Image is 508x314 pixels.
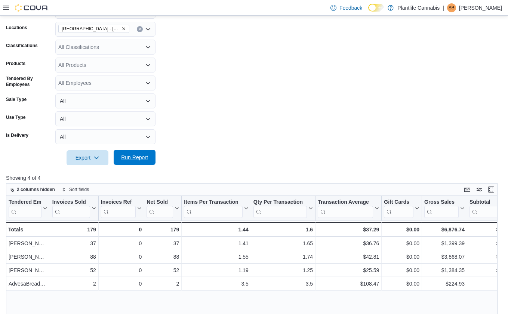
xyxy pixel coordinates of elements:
div: $108.47 [318,279,379,288]
button: Tendered Employee [9,199,47,218]
label: Use Type [6,114,25,120]
div: 2 [147,279,179,288]
button: All [55,129,156,144]
div: $0.00 [384,279,419,288]
div: $1,384.35 [424,266,465,275]
button: Transaction Average [318,199,379,218]
label: Is Delivery [6,132,28,138]
button: Display options [475,185,484,194]
div: Items Per Transaction [184,199,243,206]
button: Sort fields [59,185,92,194]
div: Invoices Ref [101,199,136,218]
div: 0 [101,225,142,234]
img: Cova [15,4,49,12]
label: Sale Type [6,96,27,102]
div: $0.00 [384,252,419,261]
div: 88 [147,252,179,261]
div: [PERSON_NAME] [9,266,47,275]
span: [GEOGRAPHIC_DATA] - [GEOGRAPHIC_DATA] [62,25,120,33]
a: Feedback [327,0,365,15]
div: 0 [101,266,142,275]
div: Invoices Sold [52,199,90,218]
p: | [443,3,444,12]
div: Net Sold [147,199,173,218]
div: Gift Cards [384,199,413,206]
button: Export [67,150,108,165]
div: Qty Per Transaction [253,199,307,206]
div: 88 [52,252,96,261]
label: Tendered By Employees [6,76,52,87]
button: 2 columns hidden [6,185,58,194]
div: $36.76 [318,239,379,248]
p: Plantlife Cannabis [397,3,440,12]
p: Showing 4 of 4 [6,174,503,182]
div: AdvesaBreadstack API Cova User [9,279,47,288]
p: [PERSON_NAME] [459,3,502,12]
button: Open list of options [145,62,151,68]
span: Sort fields [69,187,89,193]
label: Classifications [6,43,38,49]
div: $42.81 [318,252,379,261]
button: Open list of options [145,44,151,50]
button: Remove Edmonton - Albany from selection in this group [121,27,126,31]
div: 179 [147,225,179,234]
div: 1.74 [253,252,313,261]
div: Stephanie Brimner [447,3,456,12]
input: Dark Mode [368,4,384,12]
button: Gross Sales [424,199,465,218]
div: 1.6 [253,225,313,234]
div: $1,399.39 [424,239,465,248]
button: Open list of options [145,80,151,86]
div: $0.00 [384,225,419,234]
div: Gift Card Sales [384,199,413,218]
button: Run Report [114,150,156,165]
div: Invoices Ref [101,199,136,206]
label: Products [6,61,25,67]
div: 1.25 [253,266,313,275]
div: Totals [8,225,47,234]
button: All [55,111,156,126]
div: Invoices Sold [52,199,90,206]
button: Open list of options [145,26,151,32]
div: $37.29 [318,225,379,234]
div: 1.55 [184,252,249,261]
div: $224.93 [424,279,465,288]
div: Transaction Average [318,199,373,206]
div: 52 [147,266,179,275]
label: Locations [6,25,27,31]
div: 179 [52,225,96,234]
div: 0 [101,239,142,248]
div: 37 [147,239,179,248]
div: Tendered Employee [9,199,41,206]
div: $6,876.74 [424,225,465,234]
div: $0.00 [384,266,419,275]
button: Clear input [137,26,143,32]
div: Transaction Average [318,199,373,218]
div: [PERSON_NAME] [9,252,47,261]
button: All [55,93,156,108]
div: [PERSON_NAME] [9,239,47,248]
div: $3,868.07 [424,252,465,261]
span: Edmonton - Albany [58,25,129,33]
div: 3.5 [253,279,313,288]
button: Items Per Transaction [184,199,249,218]
div: 0 [101,252,142,261]
div: $0.00 [384,239,419,248]
div: 1.44 [184,225,249,234]
div: Tendered Employee [9,199,41,218]
button: Net Sold [147,199,179,218]
button: Keyboard shortcuts [463,185,472,194]
div: 1.41 [184,239,249,248]
button: Enter fullscreen [487,185,496,194]
div: 1.19 [184,266,249,275]
button: Qty Per Transaction [253,199,313,218]
button: Invoices Ref [101,199,142,218]
div: 37 [52,239,96,248]
span: Export [71,150,104,165]
div: Net Sold [147,199,173,206]
div: 52 [52,266,96,275]
span: SB [449,3,455,12]
div: $25.59 [318,266,379,275]
span: 2 columns hidden [17,187,55,193]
